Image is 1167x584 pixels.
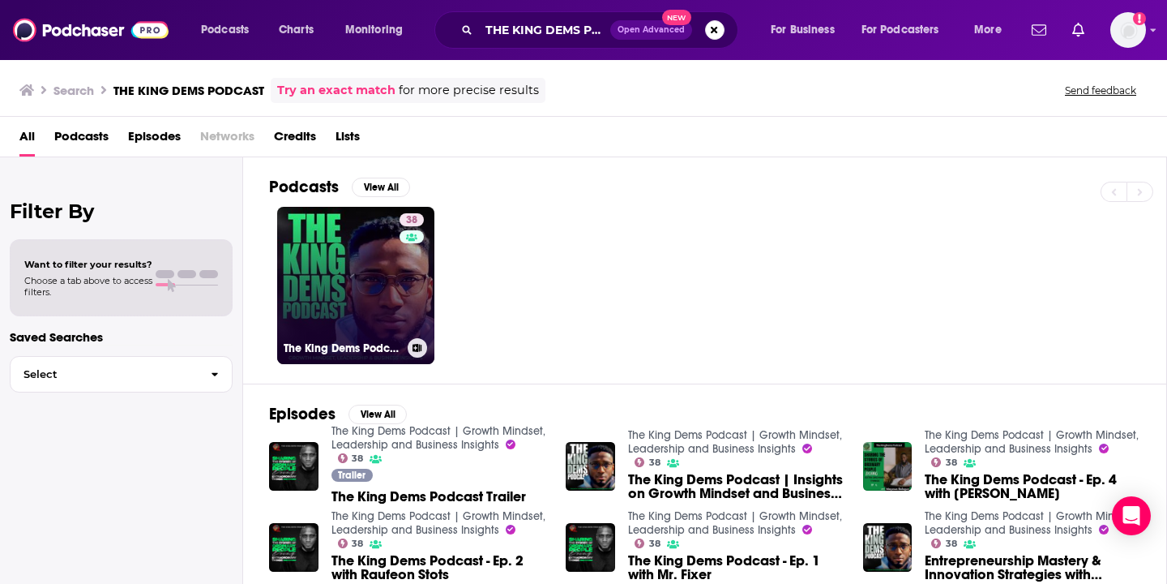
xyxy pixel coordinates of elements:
[331,554,547,582] a: The King Dems Podcast - Ep. 2 with Raufeon Stots
[269,404,407,424] a: EpisodesView All
[200,123,254,157] span: Networks
[925,473,1140,500] span: The King Dems Podcast - Ep. 4 with [PERSON_NAME]
[618,26,685,34] span: Open Advanced
[338,539,364,548] a: 38
[352,540,363,547] span: 38
[925,554,1140,582] a: Entrepreneurship Mastery & Innovation Strategies with Michael A. Foreman | The King Dems Podcast
[946,459,957,466] span: 38
[662,10,691,25] span: New
[331,424,545,452] a: The King Dems Podcast | Growth Mindset, Leadership and Business Insights
[331,509,545,537] a: The King Dems Podcast | Growth Mindset, Leadership and Business Insights
[771,19,835,41] span: For Business
[352,178,410,197] button: View All
[190,17,270,43] button: open menu
[925,554,1140,582] span: Entrepreneurship Mastery & Innovation Strategies with [PERSON_NAME] | The [PERSON_NAME] Dems Podcast
[10,356,233,393] button: Select
[268,17,323,43] a: Charts
[336,123,360,157] a: Lists
[863,523,913,573] img: Entrepreneurship Mastery & Innovation Strategies with Michael A. Foreman | The King Dems Podcast
[277,81,395,100] a: Try an exact match
[10,200,233,223] h2: Filter By
[11,369,198,380] span: Select
[1066,16,1091,44] a: Show notifications dropdown
[338,453,364,463] a: 38
[610,20,692,40] button: Open AdvancedNew
[635,457,660,467] a: 38
[352,455,363,462] span: 38
[284,341,401,355] h3: The King Dems Podcast | Growth Mindset, Leadership and Business Insights
[479,17,610,43] input: Search podcasts, credits, & more...
[925,428,1139,456] a: The King Dems Podcast | Growth Mindset, Leadership and Business Insights
[566,442,615,492] img: The King Dems Podcast | Insights on Growth Mindset and Business Leadership
[946,540,957,547] span: 38
[1110,12,1146,48] button: Show profile menu
[649,540,660,547] span: 38
[649,459,660,466] span: 38
[1060,84,1141,97] button: Send feedback
[861,19,939,41] span: For Podcasters
[1110,12,1146,48] span: Logged in as saraatspark
[1112,496,1151,535] div: Open Intercom Messenger
[331,490,526,504] a: The King Dems Podcast Trailer
[269,177,339,197] h2: Podcasts
[279,19,314,41] span: Charts
[334,17,424,43] button: open menu
[338,470,365,480] span: Trailer
[399,81,539,100] span: for more precise results
[851,17,963,43] button: open menu
[345,19,403,41] span: Monitoring
[10,329,233,345] p: Saved Searches
[348,405,407,424] button: View All
[931,539,957,548] a: 38
[759,17,855,43] button: open menu
[925,509,1139,537] a: The King Dems Podcast | Growth Mindset, Leadership and Business Insights
[201,19,249,41] span: Podcasts
[54,123,109,157] a: Podcasts
[628,554,844,582] a: The King Dems Podcast - Ep. 1 with Mr. Fixer
[406,213,417,229] span: 38
[19,123,35,157] a: All
[128,123,181,157] a: Episodes
[628,509,842,537] a: The King Dems Podcast | Growth Mindset, Leadership and Business Insights
[925,473,1140,500] a: The King Dems Podcast - Ep. 4 with Mayowa Balogun
[24,259,152,270] span: Want to filter your results?
[269,442,318,492] img: The King Dems Podcast Trailer
[974,19,1002,41] span: More
[566,523,615,573] img: The King Dems Podcast - Ep. 1 with Mr. Fixer
[274,123,316,157] a: Credits
[863,442,913,492] img: The King Dems Podcast - Ep. 4 with Mayowa Balogun
[24,275,152,298] span: Choose a tab above to access filters.
[269,404,336,424] h2: Episodes
[931,457,957,467] a: 38
[628,428,842,456] a: The King Dems Podcast | Growth Mindset, Leadership and Business Insights
[277,207,434,364] a: 38The King Dems Podcast | Growth Mindset, Leadership and Business Insights
[628,473,844,500] a: The King Dems Podcast | Insights on Growth Mindset and Business Leadership
[635,539,660,548] a: 38
[1025,16,1053,44] a: Show notifications dropdown
[53,83,94,98] h3: Search
[400,213,424,226] a: 38
[1133,12,1146,25] svg: Add a profile image
[1110,12,1146,48] img: User Profile
[13,15,169,45] img: Podchaser - Follow, Share and Rate Podcasts
[269,177,410,197] a: PodcastsView All
[450,11,754,49] div: Search podcasts, credits, & more...
[113,83,264,98] h3: THE KING DEMS PODCAST
[269,523,318,573] img: The King Dems Podcast - Ep. 2 with Raufeon Stots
